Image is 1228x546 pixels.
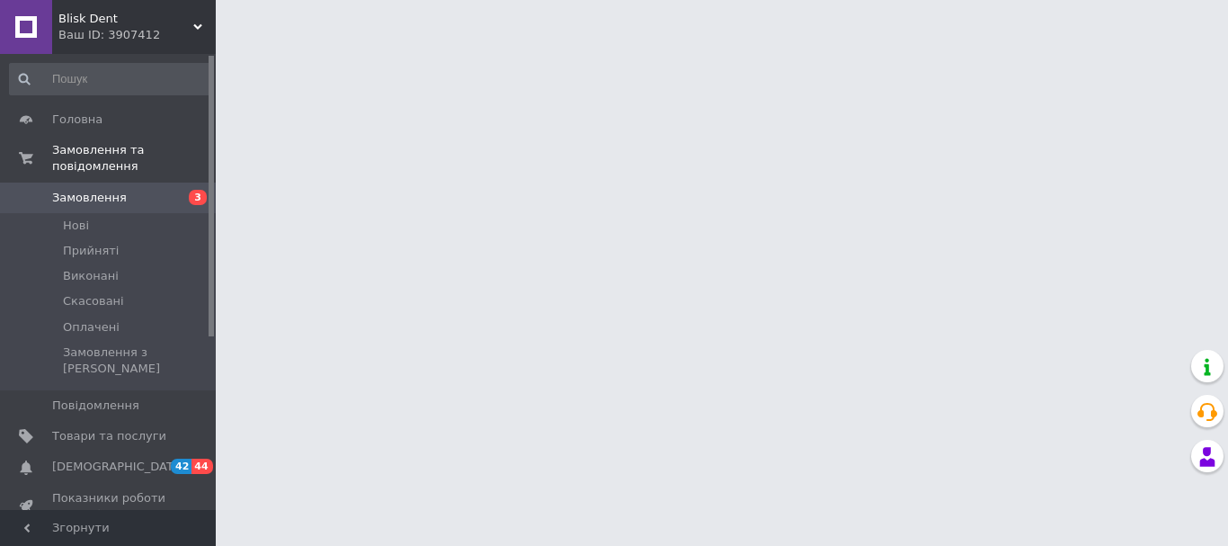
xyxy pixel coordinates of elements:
span: 42 [171,459,191,474]
span: 44 [191,459,212,474]
span: Замовлення та повідомлення [52,142,216,175]
input: Пошук [9,63,212,95]
span: [DEMOGRAPHIC_DATA] [52,459,185,475]
span: Blisk Dent [58,11,193,27]
span: Товари та послуги [52,428,166,444]
div: Ваш ID: 3907412 [58,27,216,43]
span: Повідомлення [52,398,139,414]
span: Замовлення з [PERSON_NAME] [63,345,210,377]
span: Замовлення [52,190,127,206]
span: Виконані [63,268,119,284]
span: Оплачені [63,319,120,336]
span: Скасовані [63,293,124,309]
span: 3 [189,190,207,205]
span: Головна [52,112,102,128]
span: Показники роботи компанії [52,490,166,523]
span: Прийняті [63,243,119,259]
span: Нові [63,218,89,234]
